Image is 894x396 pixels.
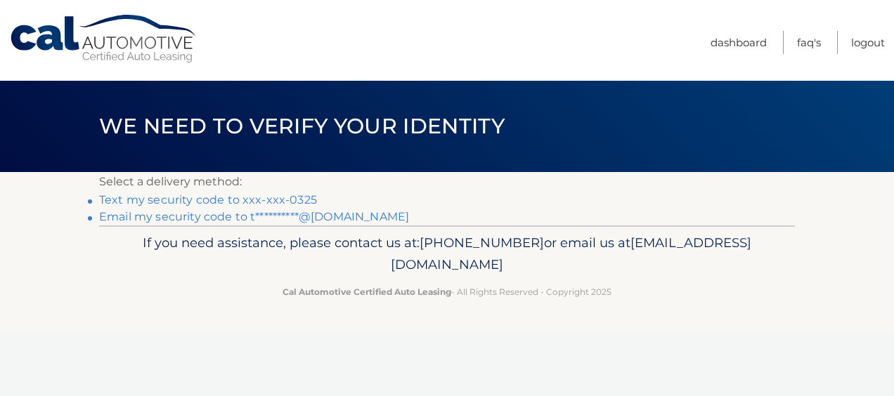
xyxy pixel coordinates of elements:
[851,31,885,54] a: Logout
[108,232,786,277] p: If you need assistance, please contact us at: or email us at
[99,210,409,223] a: Email my security code to t**********@[DOMAIN_NAME]
[9,14,199,64] a: Cal Automotive
[108,284,786,299] p: - All Rights Reserved - Copyright 2025
[420,235,544,251] span: [PHONE_NUMBER]
[99,172,795,192] p: Select a delivery method:
[99,193,317,206] a: Text my security code to xxx-xxx-0325
[797,31,821,54] a: FAQ's
[99,113,505,139] span: We need to verify your identity
[283,286,451,297] strong: Cal Automotive Certified Auto Leasing
[711,31,767,54] a: Dashboard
